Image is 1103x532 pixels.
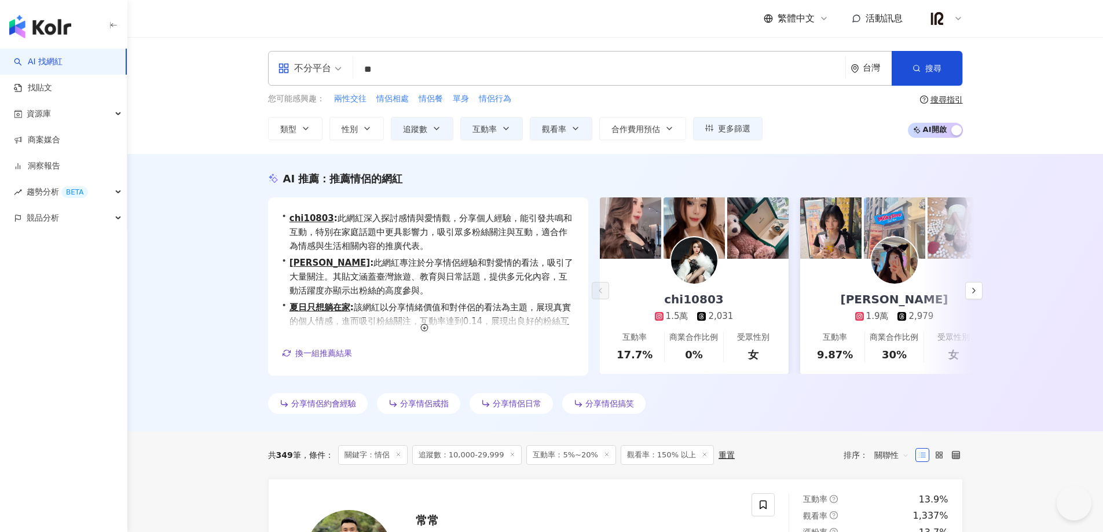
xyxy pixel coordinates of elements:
span: 觀看率 [803,511,827,520]
span: appstore [278,63,290,74]
iframe: Help Scout Beacon - Open [1057,486,1091,520]
img: post-image [727,197,789,259]
span: 常常 [416,513,439,527]
a: chi108031.5萬2,031互動率17.7%商業合作比例0%受眾性別女 [600,259,789,374]
span: 兩性交往 [334,93,367,105]
span: 關聯性 [874,446,909,464]
div: [PERSON_NAME] [829,291,960,307]
span: 349 [276,450,293,460]
span: 該網紅以分享情緒價值和對伴侶的看法為主題，展現真實的個人情感，進而吸引粉絲關注，互動率達到0.14，展現出良好的粉絲互動，適合推廣相關情感產品或服務。 [290,300,574,342]
div: 受眾性別 [937,332,970,343]
div: 搜尋指引 [930,95,963,104]
span: : [334,213,338,223]
img: KOL Avatar [871,237,918,284]
div: 共 筆 [268,450,301,460]
span: question-circle [830,511,838,519]
span: 資源庫 [27,101,51,127]
span: 分享情侶約會經驗 [291,399,356,408]
span: 互動率 [803,494,827,504]
button: 性別 [329,117,384,140]
div: 不分平台 [278,59,331,78]
div: 9.87% [817,347,853,362]
div: 商業合作比例 [669,332,718,343]
span: 分享情侶搞笑 [585,399,634,408]
span: 情侶相處 [376,93,409,105]
img: post-image [864,197,925,259]
div: chi10803 [653,291,735,307]
img: logo [9,15,71,38]
button: 換一組推薦結果 [282,344,353,362]
button: 搜尋 [892,51,962,86]
div: • [282,300,574,342]
img: IR%20logo_%E9%BB%91.png [926,8,948,30]
span: 搜尋 [925,64,941,73]
span: 合作費用預估 [611,124,660,134]
button: 追蹤數 [391,117,453,140]
span: 追蹤數 [403,124,427,134]
span: 活動訊息 [866,13,903,24]
span: 此網紅專注於分享情侶經驗和對愛情的看法，吸引了大量關注。其貼文涵蓋臺灣旅遊、教育與日常話題，提供多元化內容，互動活躍度亦顯示出粉絲的高度參與。 [290,256,574,298]
button: 合作費用預估 [599,117,686,140]
img: post-image [600,197,661,259]
div: AI 推薦 ： [283,171,403,186]
a: [PERSON_NAME]1.9萬2,979互動率9.87%商業合作比例30%受眾性別女 [800,259,989,374]
span: 類型 [280,124,296,134]
span: 條件 ： [301,450,334,460]
span: 此網紅深入探討感情與愛情觀，分享個人經驗，能引發共鳴和互動，特別在家庭話題中更具影響力，吸引眾多粉絲關注與互動，適合作為情感與生活相關內容的推廣代表。 [290,211,574,253]
div: 0% [685,347,703,362]
span: 推薦情侶的網紅 [329,173,402,185]
div: 2,031 [708,310,733,322]
div: 女 [948,347,959,362]
span: 互動率 [472,124,497,134]
span: 分享情侶日常 [493,399,541,408]
a: [PERSON_NAME] [290,258,370,268]
div: BETA [61,186,88,198]
span: 關鍵字：情侶 [338,445,408,465]
a: 找貼文 [14,82,52,94]
div: 受眾性別 [737,332,769,343]
span: 換一組推薦結果 [295,348,352,358]
span: 觀看率：150% 以上 [621,445,714,465]
div: 2,979 [908,310,933,322]
span: 情侶行為 [479,93,511,105]
span: 趨勢分析 [27,179,88,205]
div: 13.9% [919,493,948,506]
div: 1,337% [913,509,948,522]
div: 台灣 [863,63,892,73]
span: : [370,258,373,268]
span: 您可能感興趣： [268,93,325,105]
span: question-circle [920,96,928,104]
button: 單身 [452,93,470,105]
img: post-image [928,197,989,259]
div: 1.9萬 [866,310,889,322]
span: 繁體中文 [778,12,815,25]
span: 觀看率 [542,124,566,134]
span: 更多篩選 [718,124,750,133]
div: 排序： [844,446,915,464]
button: 更多篩選 [693,117,763,140]
div: • [282,211,574,253]
span: 分享情侶戒指 [400,399,449,408]
span: 互動率：5%~20% [526,445,615,465]
span: 競品分析 [27,205,59,231]
div: 30% [882,347,907,362]
span: environment [851,64,859,73]
span: 性別 [342,124,358,134]
span: question-circle [830,495,838,503]
button: 互動率 [460,117,523,140]
div: 17.7% [617,347,653,362]
button: 觀看率 [530,117,592,140]
img: KOL Avatar [671,237,717,284]
a: 洞察報告 [14,160,60,172]
button: 兩性交往 [334,93,367,105]
span: 追蹤數：10,000-29,999 [412,445,522,465]
button: 類型 [268,117,323,140]
img: post-image [664,197,725,259]
span: rise [14,188,22,196]
button: 情侶餐 [418,93,444,105]
span: 單身 [453,93,469,105]
span: : [350,302,354,313]
div: 互動率 [823,332,847,343]
div: 重置 [719,450,735,460]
